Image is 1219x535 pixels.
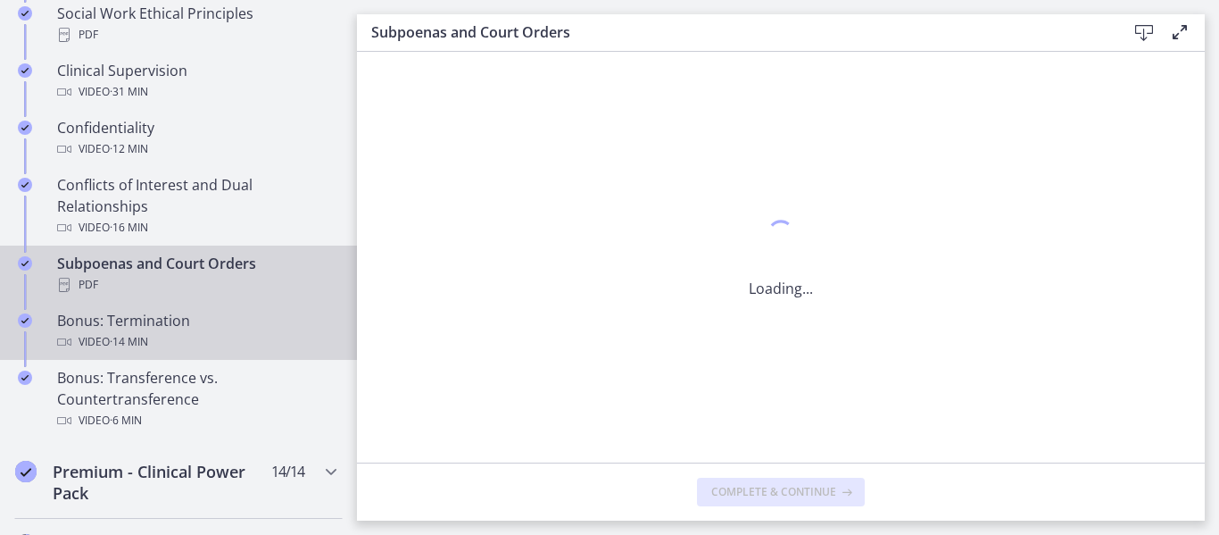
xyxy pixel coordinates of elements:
[57,310,336,353] div: Bonus: Termination
[749,215,813,256] div: 1
[110,410,142,431] span: · 6 min
[18,63,32,78] i: Completed
[57,367,336,431] div: Bonus: Transference vs. Countertransference
[53,461,270,504] h2: Premium - Clinical Power Pack
[57,253,336,296] div: Subpoenas and Court Orders
[749,278,813,299] p: Loading...
[371,21,1098,43] h3: Subpoenas and Court Orders
[110,81,148,103] span: · 31 min
[110,331,148,353] span: · 14 min
[57,81,336,103] div: Video
[57,331,336,353] div: Video
[57,174,336,238] div: Conflicts of Interest and Dual Relationships
[18,313,32,328] i: Completed
[110,138,148,160] span: · 12 min
[57,138,336,160] div: Video
[18,371,32,385] i: Completed
[57,3,336,46] div: Social Work Ethical Principles
[57,24,336,46] div: PDF
[711,485,836,499] span: Complete & continue
[57,60,336,103] div: Clinical Supervision
[271,461,304,482] span: 14 / 14
[697,478,865,506] button: Complete & continue
[18,178,32,192] i: Completed
[18,256,32,271] i: Completed
[15,461,37,482] i: Completed
[18,121,32,135] i: Completed
[57,410,336,431] div: Video
[18,6,32,21] i: Completed
[110,217,148,238] span: · 16 min
[57,217,336,238] div: Video
[57,274,336,296] div: PDF
[57,117,336,160] div: Confidentiality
